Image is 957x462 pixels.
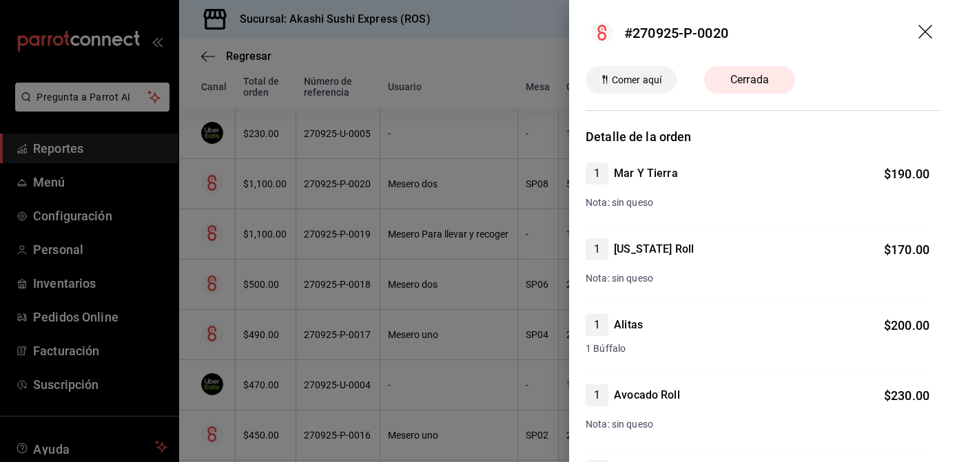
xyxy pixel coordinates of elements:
span: 1 Búffalo [586,342,929,356]
h4: Alitas [614,317,643,333]
span: Comer aquí [606,73,667,87]
div: #270925-P-0020 [624,23,728,43]
span: 1 [586,165,608,182]
span: $ 230.00 [884,388,929,403]
h3: Detalle de la orden [586,127,940,146]
h4: Mar Y Tierra [614,165,678,182]
span: Nota: sin queso [586,273,653,284]
span: $ 200.00 [884,318,929,333]
span: Cerrada [722,72,777,88]
span: 1 [586,387,608,403]
h4: Avocado Roll [614,387,680,403]
span: Nota: sin queso [586,419,653,430]
span: $ 190.00 [884,167,929,181]
span: 1 [586,241,608,258]
span: 1 [586,317,608,333]
button: drag [918,25,935,41]
span: $ 170.00 [884,242,929,257]
span: Nota: sin queso [586,197,653,208]
h4: [US_STATE] Roll [614,241,694,258]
